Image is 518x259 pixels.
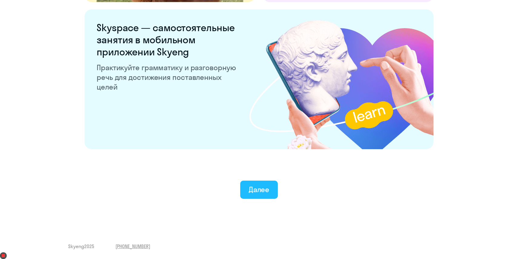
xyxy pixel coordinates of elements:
[115,243,150,250] a: [PHONE_NUMBER]
[249,10,433,149] img: skyspace
[249,185,270,194] div: Далее
[97,21,238,58] h6: Skyspace — самостоятельные занятия в мобильном приложении Skyeng
[68,243,94,250] span: Skyeng 2025
[97,63,238,92] p: Практикуйте грамматику и разговорную речь для достижения поставленных целей
[240,181,278,199] button: Далее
